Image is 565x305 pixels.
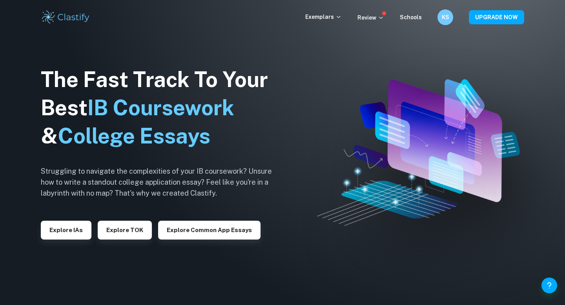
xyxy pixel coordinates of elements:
[357,13,384,22] p: Review
[41,65,284,150] h1: The Fast Track To Your Best &
[58,123,210,148] span: College Essays
[317,79,520,225] img: Clastify hero
[98,226,152,233] a: Explore TOK
[441,13,450,22] h6: KS
[87,95,234,120] span: IB Coursework
[41,226,91,233] a: Explore IAs
[41,221,91,240] button: Explore IAs
[98,221,152,240] button: Explore TOK
[305,13,342,21] p: Exemplars
[400,14,422,20] a: Schools
[41,9,91,25] img: Clastify logo
[158,226,261,233] a: Explore Common App essays
[158,221,261,240] button: Explore Common App essays
[437,9,453,25] button: KS
[469,10,524,24] button: UPGRADE NOW
[541,278,557,293] button: Help and Feedback
[41,166,284,199] h6: Struggling to navigate the complexities of your IB coursework? Unsure how to write a standout col...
